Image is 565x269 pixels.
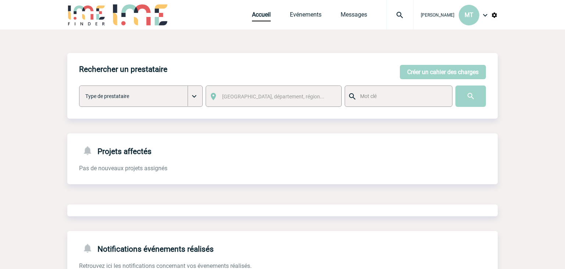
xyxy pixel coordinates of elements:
[421,13,454,18] span: [PERSON_NAME]
[79,145,152,156] h4: Projets affectés
[222,94,324,99] span: [GEOGRAPHIC_DATA], département, région...
[252,11,271,21] a: Accueil
[67,4,106,25] img: IME-Finder
[465,11,473,18] span: MT
[341,11,367,21] a: Messages
[79,243,214,254] h4: Notifications événements réalisés
[455,85,486,107] input: Submit
[79,65,167,74] h4: Rechercher un prestataire
[82,145,97,156] img: notifications-24-px-g.png
[82,243,97,254] img: notifications-24-px-g.png
[290,11,321,21] a: Evénements
[79,165,167,172] span: Pas de nouveaux projets assignés
[358,91,445,101] input: Mot clé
